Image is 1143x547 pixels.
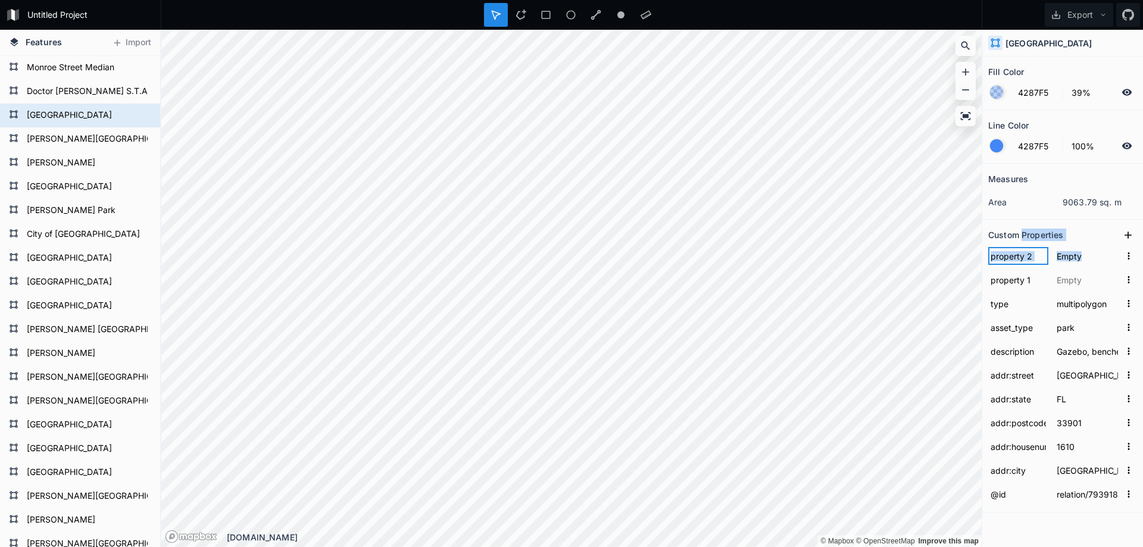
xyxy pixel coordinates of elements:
[988,271,1048,289] input: Name
[1054,342,1120,360] input: Empty
[1054,461,1120,479] input: Empty
[856,537,915,545] a: OpenStreetMap
[1054,390,1120,408] input: Empty
[1054,295,1120,312] input: Empty
[988,247,1048,265] input: Name
[988,485,1048,503] input: Name
[1054,366,1120,384] input: Empty
[1045,3,1113,27] button: Export
[1054,485,1120,503] input: Empty
[918,537,979,545] a: Map feedback
[1005,37,1092,49] h4: [GEOGRAPHIC_DATA]
[1054,318,1120,336] input: Empty
[165,530,217,543] a: Mapbox logo
[227,531,982,543] div: [DOMAIN_NAME]
[988,170,1028,188] h2: Measures
[988,62,1024,81] h2: Fill Color
[988,226,1063,244] h2: Custom Properties
[1054,437,1120,455] input: Empty
[1063,196,1137,208] dd: 9063.79 sq. m
[1054,271,1120,289] input: Empty
[106,33,157,52] button: Import
[820,537,854,545] a: Mapbox
[1054,414,1120,432] input: Empty
[988,318,1048,336] input: Name
[988,437,1048,455] input: Name
[988,414,1048,432] input: Name
[988,366,1048,384] input: Name
[988,116,1029,135] h2: Line Color
[988,461,1048,479] input: Name
[1054,247,1120,265] input: Empty
[988,390,1048,408] input: Name
[988,342,1048,360] input: Name
[988,196,1063,208] dt: area
[988,295,1048,312] input: Name
[26,36,62,48] span: Features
